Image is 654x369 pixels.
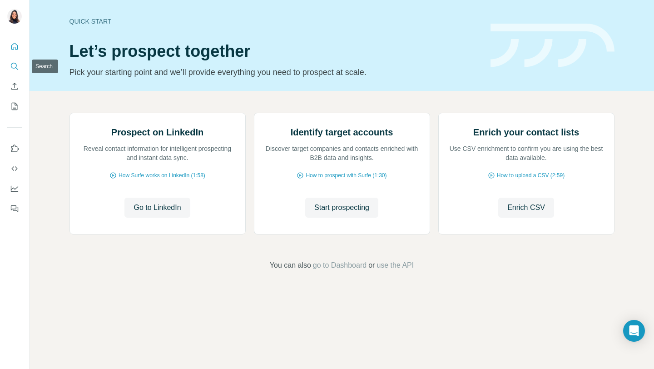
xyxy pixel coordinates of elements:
[7,58,22,75] button: Search
[7,200,22,217] button: Feedback
[111,126,203,139] h2: Prospect on LinkedIn
[497,171,565,180] span: How to upload a CSV (2:59)
[7,160,22,177] button: Use Surfe API
[368,260,375,271] span: or
[314,202,369,213] span: Start prospecting
[473,126,579,139] h2: Enrich your contact lists
[7,98,22,115] button: My lists
[7,78,22,95] button: Enrich CSV
[490,24,614,68] img: banner
[507,202,545,213] span: Enrich CSV
[7,9,22,24] img: Avatar
[69,42,480,60] h1: Let’s prospect together
[263,144,421,162] p: Discover target companies and contacts enriched with B2B data and insights.
[498,198,554,218] button: Enrich CSV
[623,320,645,342] div: Open Intercom Messenger
[313,260,367,271] button: go to Dashboard
[69,17,480,26] div: Quick start
[377,260,414,271] button: use the API
[134,202,181,213] span: Go to LinkedIn
[305,198,378,218] button: Start prospecting
[79,144,236,162] p: Reveal contact information for intelligent prospecting and instant data sync.
[270,260,311,271] span: You can also
[124,198,190,218] button: Go to LinkedIn
[448,144,605,162] p: Use CSV enrichment to confirm you are using the best data available.
[7,38,22,55] button: Quick start
[69,66,480,79] p: Pick your starting point and we’ll provide everything you need to prospect at scale.
[7,140,22,157] button: Use Surfe on LinkedIn
[291,126,393,139] h2: Identify target accounts
[7,180,22,197] button: Dashboard
[306,171,386,180] span: How to prospect with Surfe (1:30)
[119,171,205,180] span: How Surfe works on LinkedIn (1:58)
